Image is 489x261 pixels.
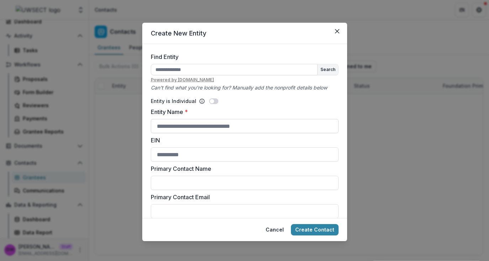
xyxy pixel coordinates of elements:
[151,53,334,61] label: Find Entity
[151,108,334,116] label: Entity Name
[291,224,339,235] button: Create Contact
[151,164,334,173] label: Primary Contact Name
[261,224,288,235] button: Cancel
[318,64,338,75] button: Search
[151,97,196,105] p: Entity is Individual
[151,77,339,83] u: Powered by
[331,26,343,37] button: Close
[151,85,327,91] i: Can't find what you're looking for? Manually add the nonprofit details below
[142,23,347,44] header: Create New Entity
[151,193,334,201] label: Primary Contact Email
[151,136,334,145] label: EIN
[178,77,214,82] a: [DOMAIN_NAME]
